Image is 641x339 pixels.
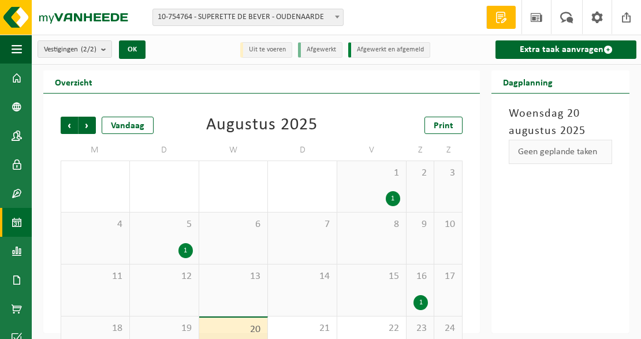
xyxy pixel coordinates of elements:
[298,42,342,58] li: Afgewerkt
[412,167,428,180] span: 2
[509,105,612,140] h3: Woensdag 20 augustus 2025
[491,70,564,93] h2: Dagplanning
[343,218,400,231] span: 8
[206,117,318,134] div: Augustus 2025
[44,41,96,58] span: Vestigingen
[43,70,104,93] h2: Overzicht
[440,167,456,180] span: 3
[337,140,407,161] td: V
[102,117,154,134] div: Vandaag
[178,243,193,258] div: 1
[413,295,428,310] div: 1
[434,140,463,161] td: Z
[61,117,78,134] span: Vorige
[136,218,193,231] span: 5
[274,218,331,231] span: 7
[199,140,269,161] td: W
[153,9,343,25] span: 10-754764 - SUPERETTE DE BEVER - OUDENAARDE
[412,218,428,231] span: 9
[274,322,331,335] span: 21
[152,9,344,26] span: 10-754764 - SUPERETTE DE BEVER - OUDENAARDE
[67,322,124,335] span: 18
[240,42,292,58] li: Uit te voeren
[38,40,112,58] button: Vestigingen(2/2)
[79,117,96,134] span: Volgende
[205,218,262,231] span: 6
[412,322,428,335] span: 23
[343,167,400,180] span: 1
[61,140,130,161] td: M
[434,121,453,131] span: Print
[424,117,463,134] a: Print
[343,270,400,283] span: 15
[67,270,124,283] span: 11
[509,140,612,164] div: Geen geplande taken
[274,270,331,283] span: 14
[348,42,430,58] li: Afgewerkt en afgemeld
[440,218,456,231] span: 10
[81,46,96,53] count: (2/2)
[440,322,456,335] span: 24
[407,140,435,161] td: Z
[67,218,124,231] span: 4
[268,140,337,161] td: D
[495,40,636,59] a: Extra taak aanvragen
[130,140,199,161] td: D
[412,270,428,283] span: 16
[343,322,400,335] span: 22
[205,270,262,283] span: 13
[136,270,193,283] span: 12
[205,323,262,336] span: 20
[136,322,193,335] span: 19
[440,270,456,283] span: 17
[386,191,400,206] div: 1
[119,40,146,59] button: OK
